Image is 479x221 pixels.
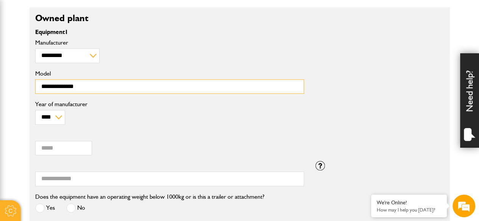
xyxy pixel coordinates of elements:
div: Need help? [460,53,479,148]
label: Model [35,71,304,77]
h2: Owned plant [35,13,444,24]
label: No [66,203,85,213]
span: 1 [65,28,68,36]
label: Does the equipment have an operating weight below 1000kg or is this a trailer or attachment? [35,194,264,200]
input: Enter your phone number [10,114,138,131]
textarea: Type your message and hit 'Enter' [10,137,138,163]
input: Enter your email address [10,92,138,109]
img: d_20077148190_company_1631870298795_20077148190 [13,42,32,53]
input: Enter your last name [10,70,138,87]
label: Yes [35,203,55,213]
div: Minimize live chat window [124,4,142,22]
label: Year of manufacturer [35,101,304,107]
em: Start Chat [103,170,137,180]
div: Chat with us now [39,42,127,52]
p: How may I help you today? [377,207,441,213]
label: Manufacturer [35,40,304,46]
div: We're Online! [377,199,441,206]
p: Equipment [35,29,304,35]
